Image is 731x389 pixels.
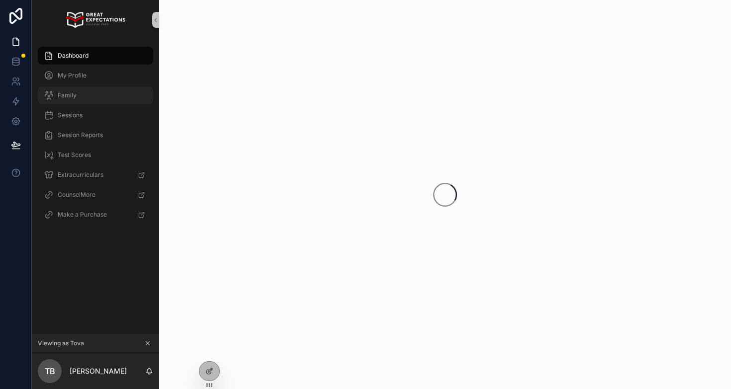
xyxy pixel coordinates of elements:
[70,366,127,376] p: [PERSON_NAME]
[38,126,153,144] a: Session Reports
[58,191,95,199] span: CounselMore
[58,91,77,99] span: Family
[58,72,87,79] span: My Profile
[58,151,91,159] span: Test Scores
[58,131,103,139] span: Session Reports
[38,106,153,124] a: Sessions
[58,211,107,219] span: Make a Purchase
[32,40,159,236] div: scrollable content
[58,52,89,60] span: Dashboard
[38,206,153,224] a: Make a Purchase
[66,12,125,28] img: App logo
[38,47,153,65] a: Dashboard
[45,365,55,377] span: TB
[38,166,153,184] a: Extracurriculars
[38,339,84,347] span: Viewing as Tova
[38,86,153,104] a: Family
[38,146,153,164] a: Test Scores
[58,171,103,179] span: Extracurriculars
[38,67,153,84] a: My Profile
[58,111,83,119] span: Sessions
[38,186,153,204] a: CounselMore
